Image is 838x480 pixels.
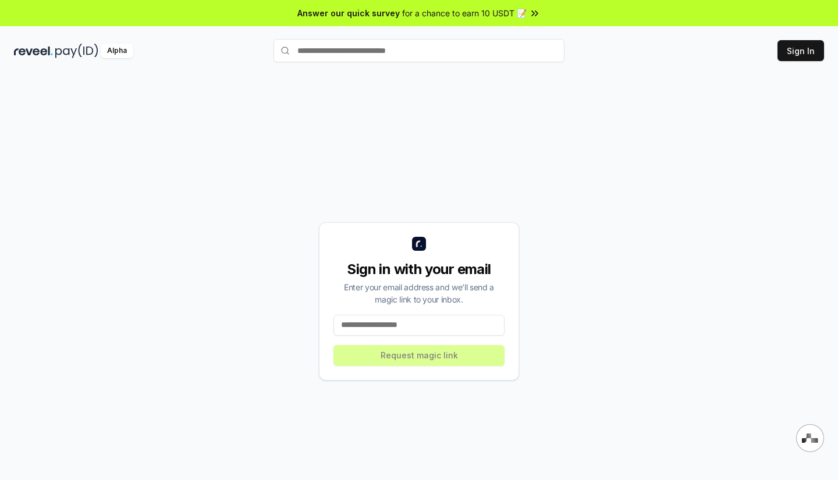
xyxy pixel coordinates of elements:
img: logo_small [412,237,426,251]
img: reveel_dark [14,44,53,58]
button: Sign In [777,40,824,61]
div: Enter your email address and we’ll send a magic link to your inbox. [333,281,505,305]
div: Alpha [101,44,133,58]
div: Sign in with your email [333,260,505,279]
span: for a chance to earn 10 USDT 📝 [402,7,527,19]
img: pay_id [55,44,98,58]
img: svg+xml,%3Csvg%20xmlns%3D%22http%3A%2F%2Fwww.w3.org%2F2000%2Fsvg%22%20width%3D%2228%22%20height%3... [802,433,818,443]
span: Answer our quick survey [297,7,400,19]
